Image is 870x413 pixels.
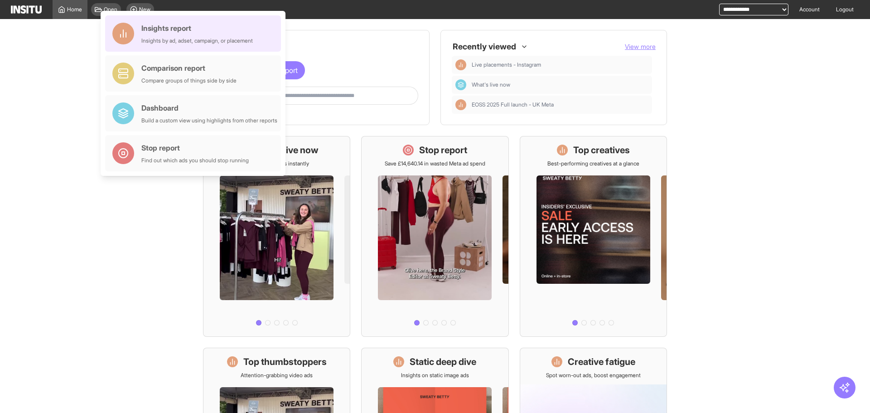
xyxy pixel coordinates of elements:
img: Logo [11,5,42,14]
div: Insights [455,59,466,70]
div: Insights [455,99,466,110]
p: Best-performing creatives at a glance [547,160,639,167]
a: Top creativesBest-performing creatives at a glance [520,136,667,337]
span: What's live now [472,81,648,88]
div: Stop report [141,142,249,153]
div: Compare groups of things side by side [141,77,237,84]
span: Open [104,6,117,13]
div: Comparison report [141,63,237,73]
div: Find out which ads you should stop running [141,157,249,164]
span: Live placements - Instagram [472,61,541,68]
h1: Top thumbstoppers [243,355,327,368]
span: Live placements - Instagram [472,61,648,68]
p: Save £14,640.14 in wasted Meta ad spend [385,160,485,167]
div: Build a custom view using highlights from other reports [141,117,277,124]
span: View more [625,43,656,50]
h1: Static deep dive [410,355,476,368]
div: Dashboard [455,79,466,90]
a: What's live nowSee all active ads instantly [203,136,350,337]
span: EOSS 2025 Full launch - UK Meta [472,101,554,108]
div: Insights by ad, adset, campaign, or placement [141,37,253,44]
a: Stop reportSave £14,640.14 in wasted Meta ad spend [361,136,508,337]
div: Insights report [141,23,253,34]
p: Attention-grabbing video ads [241,372,313,379]
h1: Get started [214,41,418,54]
p: See all active ads instantly [245,160,309,167]
span: New [139,6,150,13]
h1: Stop report [419,144,467,156]
h1: Top creatives [573,144,630,156]
span: EOSS 2025 Full launch - UK Meta [472,101,648,108]
span: Home [67,6,82,13]
p: Insights on static image ads [401,372,469,379]
div: Dashboard [141,102,277,113]
button: View more [625,42,656,51]
span: What's live now [472,81,510,88]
